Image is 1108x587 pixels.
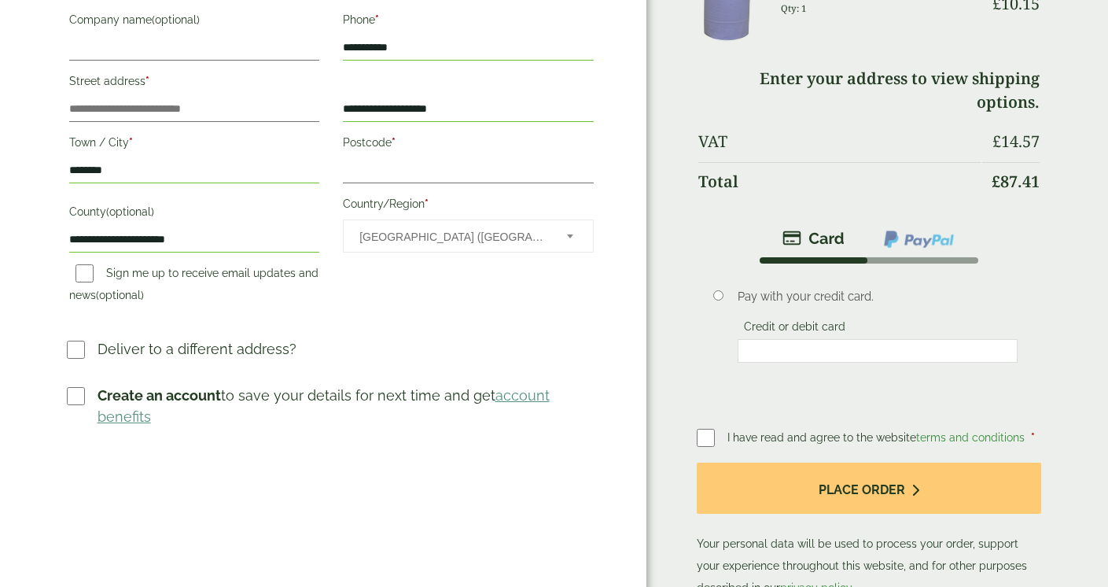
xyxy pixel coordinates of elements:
[96,289,144,301] span: (optional)
[69,267,318,306] label: Sign me up to receive email updates and news
[782,229,845,248] img: stripe.png
[129,136,133,149] abbr: required
[992,171,1040,192] bdi: 87.41
[1031,431,1035,444] abbr: required
[343,131,594,158] label: Postcode
[698,162,981,201] th: Total
[359,220,546,253] span: United Kingdom (UK)
[343,220,594,253] span: Country/Region
[727,431,1028,444] span: I have read and agree to the website
[98,385,596,427] p: to save your details for next time and get
[916,431,1025,444] a: terms and conditions
[98,338,296,360] p: Deliver to a different address?
[992,171,1000,192] span: £
[698,123,981,161] th: VAT
[98,387,221,404] strong: Create an account
[375,13,379,26] abbr: required
[69,131,320,158] label: Town / City
[343,9,594,35] label: Phone
[992,131,1001,152] span: £
[69,9,320,35] label: Company name
[69,201,320,227] label: County
[75,264,94,282] input: Sign me up to receive email updates and news(optional)
[152,13,200,26] span: (optional)
[106,205,154,218] span: (optional)
[69,70,320,97] label: Street address
[425,198,429,210] abbr: required
[343,193,594,220] label: Country/Region
[392,136,396,149] abbr: required
[742,344,1013,358] iframe: Secure card payment input frame
[145,75,149,87] abbr: required
[738,288,1018,305] p: Pay with your credit card.
[781,2,807,14] small: Qty: 1
[698,60,1040,121] td: Enter your address to view shipping options.
[697,463,1042,514] button: Place order
[882,229,955,249] img: ppcp-gateway.png
[738,320,852,338] label: Credit or debit card
[992,131,1040,152] bdi: 14.57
